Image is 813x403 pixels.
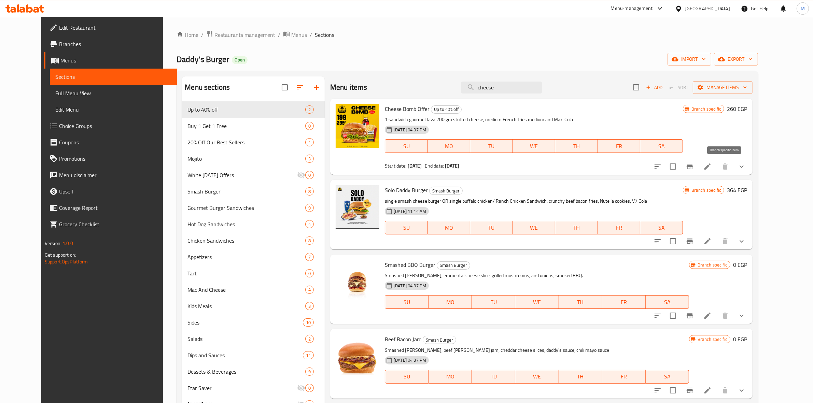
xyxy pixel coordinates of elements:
img: Cheese Bomb Offer [336,104,379,148]
div: Kids Meals3 [182,298,325,314]
button: MO [428,221,471,234]
b: [DATE] [408,161,422,170]
div: Smash Burger [429,187,463,195]
img: Solo Daddy Burger [336,185,379,229]
svg: Inactive section [297,171,305,179]
span: Salads [187,335,305,343]
span: 0 [306,385,313,391]
div: Up to 40% off [431,105,462,114]
img: Smashed BBQ Burger [336,260,379,304]
span: MO [431,223,468,233]
input: search [461,82,542,93]
li: / [201,31,204,39]
span: 8 [306,238,313,244]
span: TH [558,141,595,151]
button: TU [472,370,515,384]
div: Ftar Saver0 [182,380,325,396]
div: items [305,155,314,163]
div: Smash Burger [423,336,456,344]
span: Upsell [59,187,172,196]
span: Select to update [666,308,680,323]
button: sort-choices [649,307,666,324]
span: 8 [306,188,313,195]
a: Grocery Checklist [44,216,177,232]
div: Dips and Sauces11 [182,347,325,363]
span: SA [643,141,680,151]
button: TU [472,295,515,309]
span: Smashed BBQ Burger [385,260,435,270]
button: SU [385,221,427,234]
div: Hot Dog Sandwiches [187,220,305,228]
a: Edit menu item [703,162,712,171]
button: FR [602,370,646,384]
button: sort-choices [649,158,666,175]
a: Menus [44,52,177,69]
span: [DATE] 04:37 PM [391,283,429,289]
p: single smash cheese burger OR single buffalo chicken/ Ranch Chicken Sandwich, crunchy beef bacon ... [385,197,683,205]
button: TH [555,139,598,153]
a: Sections [50,69,177,85]
button: show more [733,382,750,399]
span: 3 [306,303,313,310]
span: Select section first [665,82,693,93]
span: Branch specific [689,106,724,112]
span: TU [475,297,513,307]
span: SU [388,223,425,233]
div: items [303,318,314,327]
div: items [305,286,314,294]
span: Menu disclaimer [59,171,172,179]
span: Chicken Sandwiches [187,236,305,245]
h6: 0 EGP [733,260,747,270]
span: Up to 40% off [187,105,305,114]
div: items [305,138,314,146]
span: 4 [306,221,313,228]
a: Coverage Report [44,200,177,216]
div: 20% Off Our Best Sellers1 [182,134,325,150]
span: SA [643,223,680,233]
span: Mac And Cheese [187,286,305,294]
div: items [305,122,314,130]
span: Ftar Saver [187,384,297,392]
span: import [673,55,706,63]
button: MO [429,370,472,384]
div: Gourmet Burger Sandwiches [187,204,305,212]
div: items [303,351,314,359]
span: Edit Menu [55,105,172,114]
button: SU [385,295,429,309]
button: SA [646,295,689,309]
a: Edit menu item [703,237,712,245]
span: 11 [303,352,313,359]
button: SA [640,221,683,234]
nav: breadcrumb [177,30,758,39]
div: Sides10 [182,314,325,331]
span: TU [473,223,510,233]
span: Get support on: [45,250,76,259]
span: FR [605,372,643,382]
span: Select all sections [278,80,292,95]
span: 9 [306,369,313,375]
span: FR [605,297,643,307]
span: 2 [306,106,313,113]
button: TU [470,139,513,153]
span: Select to update [666,383,680,398]
a: Edit menu item [703,312,712,320]
div: White Friday Offers [187,171,297,179]
button: Add section [308,79,325,96]
button: FR [602,295,646,309]
span: Branches [59,40,172,48]
span: Smash Burger [423,336,456,344]
span: WE [516,141,553,151]
span: 0 [306,270,313,277]
img: Beef Bacon Jam [336,334,379,378]
span: SA [648,372,686,382]
button: Branch-specific-item [682,233,698,249]
span: Mojito [187,155,305,163]
span: Sort sections [292,79,308,96]
button: export [714,53,758,66]
span: Sides [187,318,303,327]
div: Appetizers7 [182,249,325,265]
span: 3 [306,156,313,162]
div: items [305,187,314,196]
